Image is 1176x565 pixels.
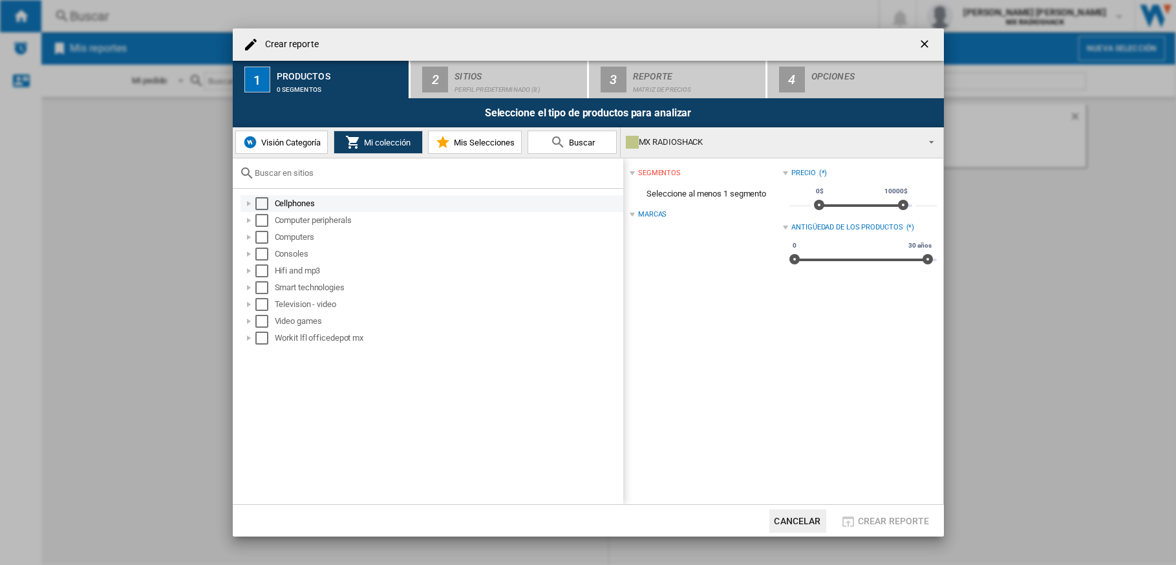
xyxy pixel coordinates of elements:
[589,61,767,98] button: 3 Reporte Matriz de precios
[275,298,621,311] div: Television - video
[277,80,404,93] div: 0 segmentos
[630,182,783,206] span: Seleccione al menos 1 segmento
[811,66,939,80] div: Opciones
[638,168,681,178] div: segmentos
[255,298,275,311] md-checkbox: Select
[601,67,626,92] div: 3
[767,61,944,98] button: 4 Opciones
[361,138,411,147] span: Mi colección
[858,516,930,526] span: Crear reporte
[275,281,621,294] div: Smart technologies
[277,66,404,80] div: Productos
[275,197,621,210] div: Cellphones
[233,61,411,98] button: 1 Productos 0 segmentos
[275,231,621,244] div: Computers
[275,214,621,227] div: Computer peripherals
[255,168,617,178] input: Buscar en sitios
[242,134,258,150] img: wiser-icon-blue.png
[918,37,934,53] ng-md-icon: getI18NText('BUTTONS.CLOSE_DIALOG')
[454,80,582,93] div: Perfil predeterminado (8)
[255,197,275,210] md-checkbox: Select
[626,133,917,151] div: MX RADIOSHACK
[791,168,815,178] div: Precio
[454,66,582,80] div: Sitios
[411,61,588,98] button: 2 Sitios Perfil predeterminado (8)
[255,264,275,277] md-checkbox: Select
[255,315,275,328] md-checkbox: Select
[882,186,909,197] span: 10000$
[275,264,621,277] div: Hifi and mp3
[255,214,275,227] md-checkbox: Select
[255,248,275,261] md-checkbox: Select
[451,138,515,147] span: Mis Selecciones
[422,67,448,92] div: 2
[258,138,321,147] span: Visión Categoría
[791,222,903,233] div: Antigüedad de los productos
[233,98,944,127] div: Seleccione el tipo de productos para analizar
[638,209,667,220] div: Marcas
[837,509,934,533] button: Crear reporte
[566,138,595,147] span: Buscar
[259,38,319,51] h4: Crear reporte
[275,315,621,328] div: Video games
[334,131,423,154] button: Mi colección
[779,67,805,92] div: 4
[528,131,617,154] button: Buscar
[255,231,275,244] md-checkbox: Select
[428,131,522,154] button: Mis Selecciones
[633,80,760,93] div: Matriz de precios
[235,131,328,154] button: Visión Categoría
[255,281,275,294] md-checkbox: Select
[913,32,939,58] button: getI18NText('BUTTONS.CLOSE_DIALOG')
[791,240,798,251] span: 0
[255,332,275,345] md-checkbox: Select
[814,186,826,197] span: 0$
[275,248,621,261] div: Consoles
[633,66,760,80] div: Reporte
[906,240,933,251] span: 30 años
[769,509,826,533] button: Cancelar
[275,332,621,345] div: Workit lfl officedepot mx
[244,67,270,92] div: 1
